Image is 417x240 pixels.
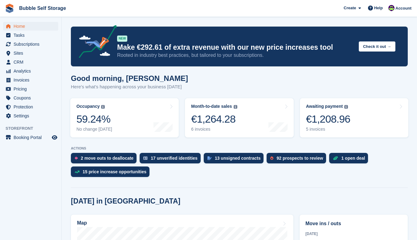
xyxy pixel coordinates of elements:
[75,156,78,160] img: move_outs_to_deallocate_icon-f764333ba52eb49d3ac5e1228854f67142a1ed5810a6f6cc68b1a99e826820c5.svg
[234,105,237,109] img: icon-info-grey-7440780725fd019a000dd9b08b2336e03edf1995a4989e88bcd33f0948082b44.svg
[388,5,395,11] img: Tom Gilmore
[76,113,112,125] div: 59.24%
[14,49,51,57] span: Sites
[14,22,51,31] span: Home
[344,5,356,11] span: Create
[14,58,51,66] span: CRM
[191,127,237,132] div: 6 invoices
[71,74,188,82] h1: Good morning, [PERSON_NAME]
[117,52,354,59] p: Rooted in industry best practices, but tailored to your subscriptions.
[341,156,365,161] div: 1 open deal
[117,36,127,42] div: NEW
[14,85,51,93] span: Pricing
[305,220,402,227] h2: Move ins / outs
[17,3,68,13] a: Bubble Self Storage
[76,127,112,132] div: No change [DATE]
[3,85,58,93] a: menu
[185,98,293,137] a: Month-to-date sales €1,264.28 6 invoices
[83,169,146,174] div: 15 price increase opportunities
[71,146,408,150] p: ACTIONS
[395,5,411,11] span: Account
[71,166,153,180] a: 15 price increase opportunities
[359,41,395,52] button: Check it out →
[76,104,100,109] div: Occupancy
[191,104,232,109] div: Month-to-date sales
[374,5,383,11] span: Help
[3,103,58,111] a: menu
[14,112,51,120] span: Settings
[270,156,273,160] img: prospect-51fa495bee0391a8d652442698ab0144808aea92771e9ea1ae160a38d050c398.svg
[204,153,267,166] a: 13 unsigned contracts
[74,25,117,60] img: price-adjustments-announcement-icon-8257ccfd72463d97f412b2fc003d46551f7dbcb40ab6d574587a9cd5c0d94...
[75,171,80,173] img: price_increase_opportunities-93ffe204e8149a01c8c9dc8f82e8f89637d9d84a8eef4429ea346261dce0b2c0.svg
[70,98,179,137] a: Occupancy 59.24% No change [DATE]
[14,40,51,48] span: Subscriptions
[267,153,329,166] a: 92 prospects to review
[14,31,51,40] span: Tasks
[143,156,148,160] img: verify_identity-adf6edd0f0f0b5bbfe63781bf79b02c33cf7c696d77639b501bdc392416b5a36.svg
[71,83,188,91] p: Here's what's happening across your business [DATE]
[151,156,198,161] div: 17 unverified identities
[117,43,354,52] p: Make €292.61 of extra revenue with our new price increases tool
[5,4,14,13] img: stora-icon-8386f47178a22dfd0bd8f6a31ec36ba5ce8667c1dd55bd0f319d3a0aa187defe.svg
[300,98,408,137] a: Awaiting payment €1,208.96 5 invoices
[3,58,58,66] a: menu
[215,156,261,161] div: 13 unsigned contracts
[344,105,348,109] img: icon-info-grey-7440780725fd019a000dd9b08b2336e03edf1995a4989e88bcd33f0948082b44.svg
[3,22,58,31] a: menu
[77,220,87,226] h2: Map
[3,112,58,120] a: menu
[3,67,58,75] a: menu
[14,94,51,102] span: Coupons
[3,31,58,40] a: menu
[3,40,58,48] a: menu
[333,156,338,160] img: deal-1b604bf984904fb50ccaf53a9ad4b4a5d6e5aea283cecdc64d6e3604feb123c2.svg
[6,125,61,132] span: Storefront
[191,113,237,125] div: €1,264.28
[14,133,51,142] span: Booking Portal
[140,153,204,166] a: 17 unverified identities
[14,76,51,84] span: Invoices
[71,153,140,166] a: 2 move outs to deallocate
[101,105,105,109] img: icon-info-grey-7440780725fd019a000dd9b08b2336e03edf1995a4989e88bcd33f0948082b44.svg
[81,156,133,161] div: 2 move outs to deallocate
[306,113,350,125] div: €1,208.96
[329,153,371,166] a: 1 open deal
[306,127,350,132] div: 5 invoices
[14,67,51,75] span: Analytics
[3,76,58,84] a: menu
[71,197,180,205] h2: [DATE] in [GEOGRAPHIC_DATA]
[51,134,58,141] a: Preview store
[305,231,402,237] div: [DATE]
[207,156,212,160] img: contract_signature_icon-13c848040528278c33f63329250d36e43548de30e8caae1d1a13099fd9432cc5.svg
[306,104,343,109] div: Awaiting payment
[3,49,58,57] a: menu
[3,133,58,142] a: menu
[276,156,323,161] div: 92 prospects to review
[14,103,51,111] span: Protection
[3,94,58,102] a: menu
